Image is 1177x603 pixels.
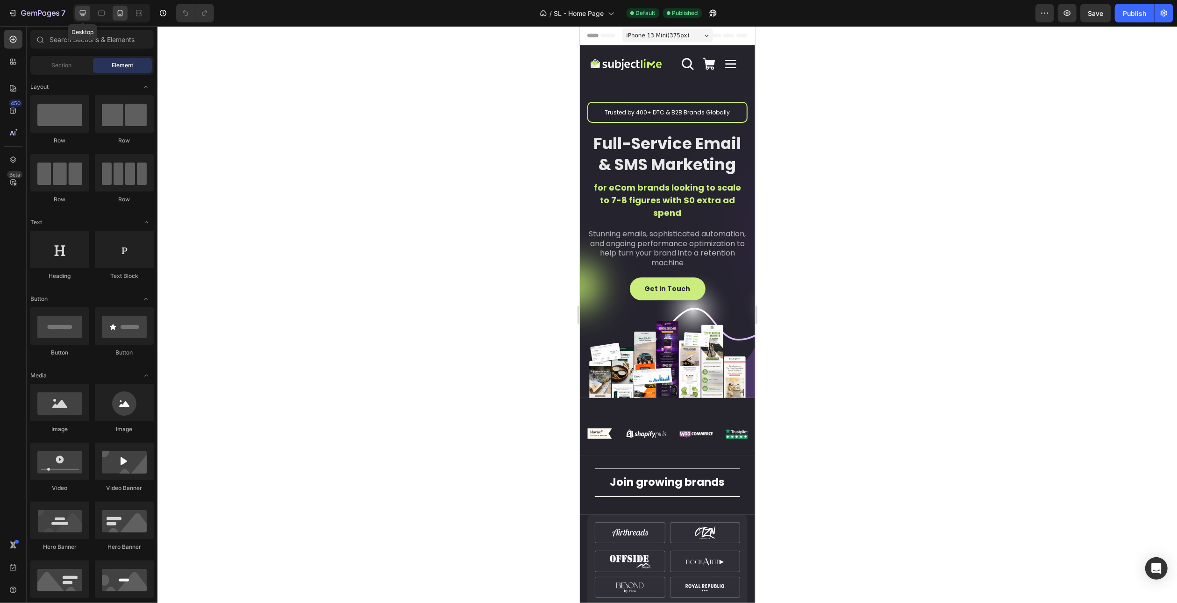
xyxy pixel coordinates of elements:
[95,136,154,145] div: Row
[30,295,48,303] span: Button
[1115,4,1154,22] button: Publish
[176,4,214,22] div: Undo/Redo
[95,195,154,204] div: Row
[30,371,47,380] span: Media
[30,30,154,49] input: Search Sections & Elements
[30,83,49,91] span: Layout
[139,291,154,306] span: Toggle open
[30,218,42,227] span: Text
[30,348,89,357] div: Button
[95,272,154,280] div: Text Block
[95,348,154,357] div: Button
[95,484,154,492] div: Video Banner
[1145,557,1168,580] div: Open Intercom Messenger
[1123,8,1146,18] div: Publish
[139,79,154,94] span: Toggle open
[30,543,89,551] div: Hero Banner
[95,425,154,433] div: Image
[550,8,552,18] span: /
[1088,9,1104,17] span: Save
[139,368,154,383] span: Toggle open
[554,8,604,18] span: SL - Home Page
[112,61,133,70] span: Element
[4,4,70,22] button: 7
[580,26,755,603] iframe: Design area
[7,171,22,178] div: Beta
[30,425,89,433] div: Image
[1080,4,1111,22] button: Save
[636,9,656,17] span: Default
[61,7,65,19] p: 7
[30,272,89,280] div: Heading
[30,195,89,204] div: Row
[9,99,22,107] div: 450
[30,136,89,145] div: Row
[139,215,154,230] span: Toggle open
[30,484,89,492] div: Video
[672,9,698,17] span: Published
[52,61,72,70] span: Section
[95,543,154,551] div: Hero Banner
